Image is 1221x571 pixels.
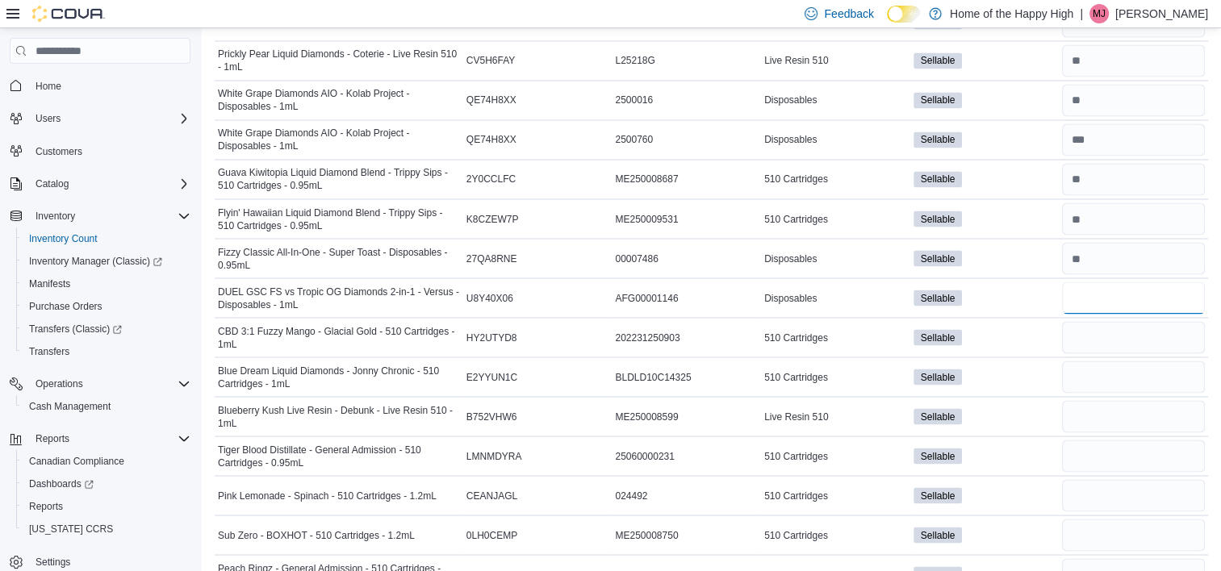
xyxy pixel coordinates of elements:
[29,300,102,313] span: Purchase Orders
[29,429,76,448] button: Reports
[1093,4,1106,23] span: MJ
[29,455,124,468] span: Canadian Compliance
[16,473,197,495] a: Dashboards
[612,406,761,426] div: ME250008599
[921,93,955,107] span: Sellable
[914,369,963,385] span: Sellable
[887,6,921,23] input: Dark Mode
[764,94,817,106] span: Disposables
[16,450,197,473] button: Canadian Compliance
[29,255,162,268] span: Inventory Manager (Classic)
[23,342,190,361] span: Transfers
[29,374,90,394] button: Operations
[16,518,197,540] button: [US_STATE] CCRS
[29,345,69,358] span: Transfers
[764,410,828,423] span: Live Resin 510
[36,210,75,223] span: Inventory
[612,130,761,149] div: 2500760
[23,319,128,339] a: Transfers (Classic)
[612,288,761,307] div: AFG00001146
[32,6,105,22] img: Cova
[16,495,197,518] button: Reports
[466,410,517,423] span: B752VHW6
[764,489,828,502] span: 510 Cartridges
[23,274,190,294] span: Manifests
[921,211,955,226] span: Sellable
[23,452,131,471] a: Canadian Compliance
[914,448,963,464] span: Sellable
[29,523,113,536] span: [US_STATE] CCRS
[466,291,513,304] span: U8Y40X06
[921,527,955,542] span: Sellable
[466,528,517,541] span: 0LH0CEMP
[466,133,516,146] span: QE74H8XX
[824,6,873,22] span: Feedback
[218,206,460,231] span: Flyin' Hawaiian Liquid Diamond Blend - Trippy Sips - 510 Cartridges - 0.95mL
[764,528,828,541] span: 510 Cartridges
[764,54,828,67] span: Live Resin 510
[3,107,197,130] button: Users
[29,75,190,95] span: Home
[29,323,122,336] span: Transfers (Classic)
[914,52,963,69] span: Sellable
[29,429,190,448] span: Reports
[3,427,197,450] button: Reports
[612,367,761,386] div: BLDLD10C14325
[29,232,98,245] span: Inventory Count
[921,251,955,265] span: Sellable
[921,53,955,68] span: Sellable
[914,210,963,227] span: Sellable
[612,525,761,544] div: ME250008750
[218,87,460,113] span: White Grape Diamonds AIO - Kolab Project - Disposables - 1mL
[466,54,515,67] span: CV5H6FAY
[16,340,197,363] button: Transfers
[921,172,955,186] span: Sellable
[23,297,190,316] span: Purchase Orders
[23,497,69,516] a: Reports
[950,4,1073,23] p: Home of the Happy High
[29,109,67,128] button: Users
[16,250,197,273] a: Inventory Manager (Classic)
[612,209,761,228] div: ME250009531
[612,327,761,347] div: 202231250903
[764,449,828,462] span: 510 Cartridges
[466,449,522,462] span: LMNMDYRA
[612,248,761,268] div: 00007486
[466,370,517,383] span: E2YYUN1C
[914,92,963,108] span: Sellable
[218,324,460,350] span: CBD 3:1 Fuzzy Mango - Glacial Gold - 510 Cartridges - 1mL
[921,488,955,502] span: Sellable
[36,80,61,93] span: Home
[23,297,109,316] a: Purchase Orders
[764,370,828,383] span: 510 Cartridges
[3,73,197,97] button: Home
[466,173,516,185] span: 2Y0CCLFC
[612,51,761,70] div: L25218G
[921,369,955,384] span: Sellable
[914,290,963,306] span: Sellable
[23,452,190,471] span: Canadian Compliance
[914,487,963,503] span: Sellable
[29,174,75,194] button: Catalog
[466,94,516,106] span: QE74H8XX
[36,432,69,445] span: Reports
[914,329,963,345] span: Sellable
[921,132,955,147] span: Sellable
[23,397,190,416] span: Cash Management
[36,556,70,569] span: Settings
[16,273,197,295] button: Manifests
[218,443,460,469] span: Tiger Blood Distillate - General Admission - 510 Cartridges - 0.95mL
[29,277,70,290] span: Manifests
[914,171,963,187] span: Sellable
[466,212,519,225] span: K8CZEW7P
[23,319,190,339] span: Transfers (Classic)
[921,448,955,463] span: Sellable
[466,252,517,265] span: 27QA8RNE
[218,48,460,73] span: Prickly Pear Liquid Diamonds - Coterie - Live Resin 510 - 1mL
[218,285,460,311] span: DUEL GSC FS vs Tropic OG Diamonds 2-in-1 - Versus - Disposables - 1mL
[29,142,89,161] a: Customers
[921,330,955,344] span: Sellable
[1080,4,1083,23] p: |
[29,374,190,394] span: Operations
